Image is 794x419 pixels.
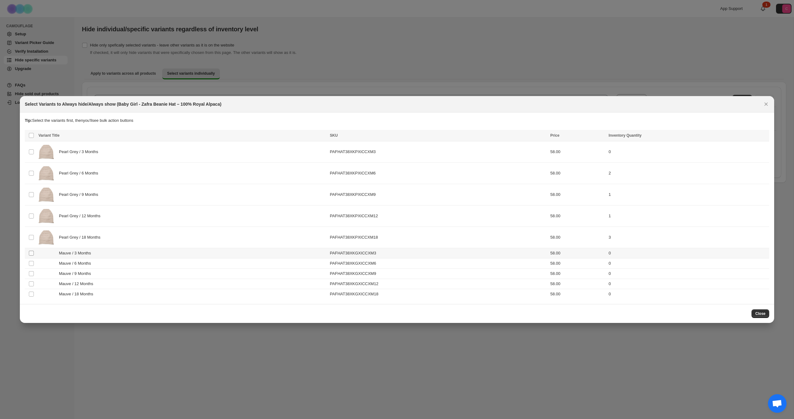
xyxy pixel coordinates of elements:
strong: Tip: [25,118,32,123]
td: 58.00 [548,258,607,268]
td: PAFHAT38XKGXICCXM3 [328,248,549,258]
img: PAFHAT38_KPXICC_B_FRT_1.png [38,143,54,161]
td: 3 [607,227,769,248]
span: Price [550,133,559,138]
span: Mauve / 18 Months [59,291,96,297]
span: Mauve / 3 Months [59,250,94,256]
td: PAFHAT38XKPXICCXM18 [328,227,549,248]
a: Open chat [768,394,787,413]
td: 0 [607,279,769,289]
span: Pearl Grey / 12 Months [59,213,104,219]
td: PAFHAT38XKGXICCXM18 [328,289,549,299]
td: 1 [607,184,769,205]
td: 2 [607,163,769,184]
span: SKU [330,133,338,138]
td: 58.00 [548,248,607,258]
span: Pearl Grey / 9 Months [59,192,101,198]
td: 58.00 [548,279,607,289]
span: Pearl Grey / 18 Months [59,234,104,240]
button: Close [752,309,769,318]
td: 58.00 [548,184,607,205]
td: 58.00 [548,141,607,163]
td: 1 [607,205,769,227]
span: Variant Title [38,133,60,138]
img: PAFHAT38_KPXICC_B_FRT_1.png [38,165,54,182]
img: PAFHAT38_KPXICC_B_FRT_1.png [38,186,54,203]
button: Close [762,100,770,108]
td: 0 [607,248,769,258]
span: Inventory Quantity [609,133,641,138]
td: 0 [607,258,769,268]
img: PAFHAT38_KPXICC_B_FRT_1.png [38,229,54,246]
td: PAFHAT38XKPXICCXM6 [328,163,549,184]
span: Mauve / 12 Months [59,281,96,287]
td: 58.00 [548,163,607,184]
td: 58.00 [548,205,607,227]
td: 0 [607,268,769,279]
td: PAFHAT38XKPXICCXM12 [328,205,549,227]
td: 0 [607,289,769,299]
p: Select the variants first, then you'll see bulk action buttons [25,117,769,124]
td: PAFHAT38XKGXICCXM9 [328,268,549,279]
td: PAFHAT38XKGXICCXM6 [328,258,549,268]
td: PAFHAT38XKPXICCXM3 [328,141,549,163]
span: Close [755,311,765,316]
span: Mauve / 6 Months [59,260,94,267]
td: 58.00 [548,289,607,299]
span: Pearl Grey / 6 Months [59,170,101,176]
td: 0 [607,141,769,163]
td: PAFHAT38XKPXICCXM9 [328,184,549,205]
img: PAFHAT38_KPXICC_B_FRT_1.png [38,207,54,225]
td: 58.00 [548,268,607,279]
td: 58.00 [548,227,607,248]
span: Pearl Grey / 3 Months [59,149,101,155]
h2: Select Variants to Always hide/Always show (Baby Girl - Zafra Beanie Hat – 100% Royal Alpaca) [25,101,221,107]
td: PAFHAT38XKGXICCXM12 [328,279,549,289]
span: Mauve / 9 Months [59,271,94,277]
